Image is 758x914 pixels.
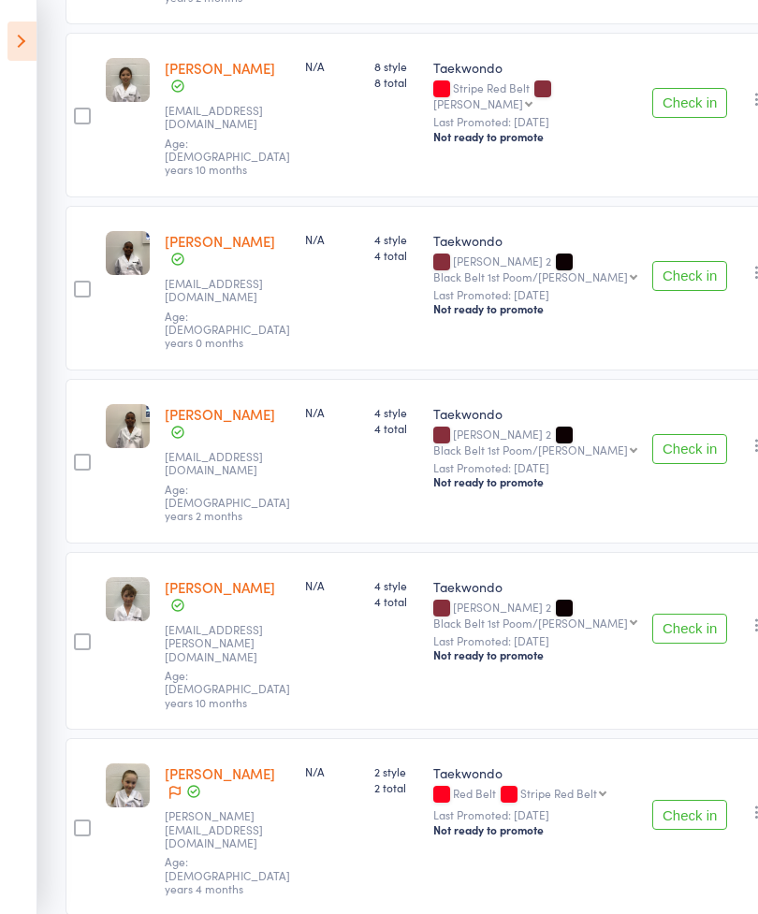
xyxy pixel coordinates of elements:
[165,404,275,424] a: [PERSON_NAME]
[165,623,286,663] small: lisajane.wilson@gmail.com
[374,593,418,609] span: 4 total
[433,577,637,596] div: Taekwondo
[433,254,637,283] div: [PERSON_NAME] 2
[165,58,275,78] a: [PERSON_NAME]
[433,97,523,109] div: [PERSON_NAME]
[433,58,637,77] div: Taekwondo
[106,577,150,621] img: image1648247983.png
[106,763,150,807] img: image1689990120.png
[433,822,637,837] div: Not ready to promote
[374,231,418,247] span: 4 style
[433,461,637,474] small: Last Promoted: [DATE]
[433,787,637,803] div: Red Belt
[305,58,359,74] div: N/A
[305,231,359,247] div: N/A
[305,577,359,593] div: N/A
[652,614,727,644] button: Check in
[433,428,637,456] div: [PERSON_NAME] 2
[165,104,286,131] small: ryry41295@gmail.com
[165,667,290,710] span: Age: [DEMOGRAPHIC_DATA] years 10 months
[433,808,637,821] small: Last Promoted: [DATE]
[305,404,359,420] div: N/A
[165,308,290,351] span: Age: [DEMOGRAPHIC_DATA] years 0 months
[165,135,290,178] span: Age: [DEMOGRAPHIC_DATA] years 10 months
[374,577,418,593] span: 4 style
[433,115,637,128] small: Last Promoted: [DATE]
[433,617,628,629] div: Black Belt 1st Poom/[PERSON_NAME]
[433,404,637,423] div: Taekwondo
[305,763,359,779] div: N/A
[106,404,150,448] img: image1638255491.png
[374,58,418,74] span: 8 style
[374,420,418,436] span: 4 total
[165,577,275,597] a: [PERSON_NAME]
[652,261,727,291] button: Check in
[433,288,637,301] small: Last Promoted: [DATE]
[165,853,290,896] span: Age: [DEMOGRAPHIC_DATA] years 4 months
[165,763,275,783] a: [PERSON_NAME]
[433,443,628,456] div: Black Belt 1st Poom/[PERSON_NAME]
[652,800,727,830] button: Check in
[165,231,275,251] a: [PERSON_NAME]
[374,247,418,263] span: 4 total
[433,129,637,144] div: Not ready to promote
[165,277,286,304] small: rukia2000@yahoo.com
[433,231,637,250] div: Taekwondo
[106,231,150,275] img: image1638255570.png
[374,74,418,90] span: 8 total
[433,601,637,629] div: [PERSON_NAME] 2
[374,779,418,795] span: 2 total
[433,763,637,782] div: Taekwondo
[433,474,637,489] div: Not ready to promote
[165,481,290,524] span: Age: [DEMOGRAPHIC_DATA] years 2 months
[165,450,286,477] small: rukia2000@yahoo.com
[652,88,727,118] button: Check in
[374,763,418,779] span: 2 style
[106,58,150,102] img: image1658535889.png
[433,647,637,662] div: Not ready to promote
[433,301,637,316] div: Not ready to promote
[652,434,727,464] button: Check in
[433,270,628,283] div: Black Belt 1st Poom/[PERSON_NAME]
[165,809,286,849] small: richard.mckay1@hotmail.com
[520,787,597,799] div: Stripe Red Belt
[374,404,418,420] span: 4 style
[433,634,637,647] small: Last Promoted: [DATE]
[433,81,637,109] div: Stripe Red Belt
